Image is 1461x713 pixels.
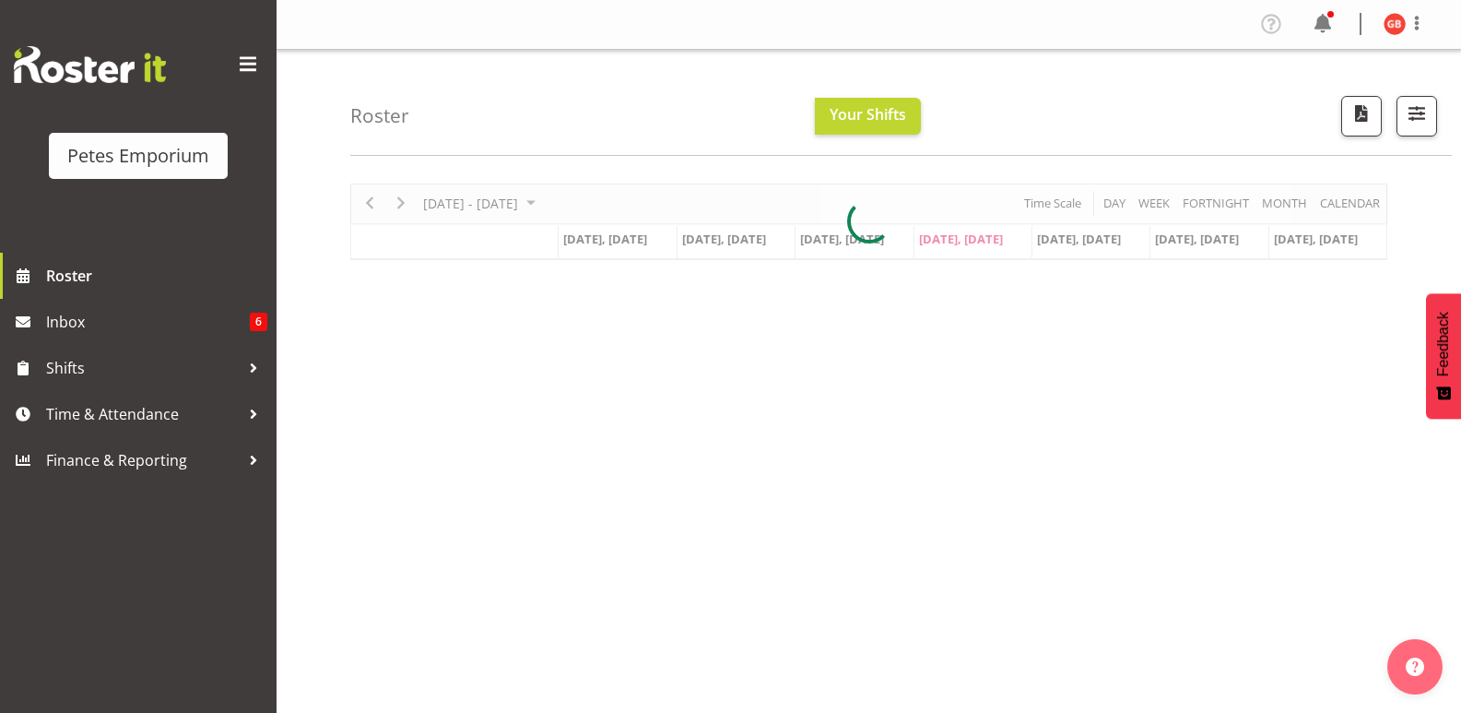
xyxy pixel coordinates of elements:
[46,308,250,336] span: Inbox
[46,400,240,428] span: Time & Attendance
[46,262,267,290] span: Roster
[1341,96,1382,137] button: Download a PDF of the roster according to the set date range.
[46,354,240,382] span: Shifts
[250,313,267,331] span: 6
[1435,312,1452,376] span: Feedback
[1384,13,1406,35] img: gillian-byford11184.jpg
[830,104,906,125] span: Your Shifts
[1396,96,1437,137] button: Filter Shifts
[1406,658,1424,676] img: help-xxl-2.png
[815,98,921,135] button: Your Shifts
[1426,293,1461,419] button: Feedback - Show survey
[46,446,240,474] span: Finance & Reporting
[67,142,209,170] div: Petes Emporium
[350,105,409,126] h4: Roster
[14,46,166,83] img: Rosterit website logo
